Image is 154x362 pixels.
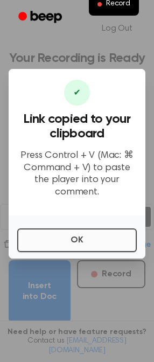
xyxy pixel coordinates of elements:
button: OK [17,228,137,252]
h3: Link copied to your clipboard [17,112,137,141]
p: Press Control + V (Mac: ⌘ Command + V) to paste the player into your comment. [17,150,137,198]
a: Log Out [91,16,143,41]
a: Beep [11,7,72,28]
div: ✔ [64,80,90,106]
